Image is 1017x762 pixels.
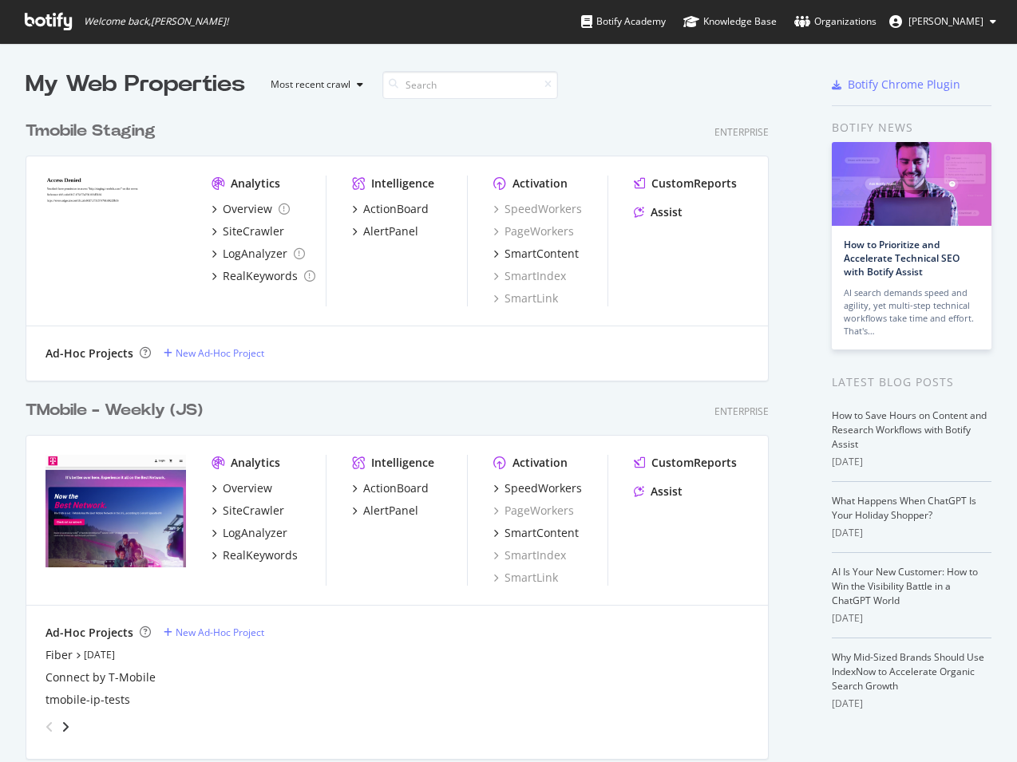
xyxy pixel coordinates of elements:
div: Overview [223,480,272,496]
div: AlertPanel [363,503,418,519]
div: CustomReports [651,176,737,191]
a: SmartContent [493,246,579,262]
div: Enterprise [714,125,769,139]
div: SiteCrawler [223,223,284,239]
div: Activation [512,176,568,191]
a: Botify Chrome Plugin [832,77,960,93]
a: SmartLink [493,290,558,306]
a: ActionBoard [352,201,429,217]
div: AI search demands speed and agility, yet multi-step technical workflows take time and effort. Tha... [844,286,979,338]
div: New Ad-Hoc Project [176,346,264,360]
a: SpeedWorkers [493,480,582,496]
div: LogAnalyzer [223,246,287,262]
span: Welcome back, [PERSON_NAME] ! [84,15,228,28]
a: LogAnalyzer [212,246,305,262]
div: Ad-Hoc Projects [46,625,133,641]
div: Organizations [794,14,877,30]
a: SmartIndex [493,268,566,284]
a: PageWorkers [493,503,574,519]
div: angle-right [60,719,71,735]
button: Most recent crawl [258,72,370,97]
div: Most recent crawl [271,80,350,89]
a: SpeedWorkers [493,201,582,217]
a: AlertPanel [352,503,418,519]
div: ActionBoard [363,480,429,496]
a: TMobile - Weekly (JS) [26,399,209,422]
div: Knowledge Base [683,14,777,30]
a: LogAnalyzer [212,525,287,541]
div: Activation [512,455,568,471]
div: TMobile - Weekly (JS) [26,399,203,422]
img: tmobilestaging.com [46,176,186,288]
a: What Happens When ChatGPT Is Your Holiday Shopper? [832,494,976,522]
div: Assist [651,484,683,499]
div: RealKeywords [223,547,298,563]
div: Latest Blog Posts [832,373,991,391]
a: RealKeywords [212,268,315,284]
a: Connect by T-Mobile [46,669,156,685]
div: Enterprise [714,405,769,418]
div: [DATE] [832,611,991,626]
div: [DATE] [832,455,991,469]
a: New Ad-Hoc Project [164,346,264,360]
a: ActionBoard [352,480,429,496]
div: [DATE] [832,526,991,540]
a: SmartLink [493,570,558,586]
div: ActionBoard [363,201,429,217]
a: New Ad-Hoc Project [164,626,264,639]
img: How to Prioritize and Accelerate Technical SEO with Botify Assist [832,142,991,226]
div: PageWorkers [493,223,574,239]
a: Tmobile Staging [26,120,162,143]
button: [PERSON_NAME] [877,9,1009,34]
a: How to Save Hours on Content and Research Workflows with Botify Assist [832,409,987,451]
a: Overview [212,480,272,496]
a: Overview [212,201,290,217]
a: tmobile-ip-tests [46,692,130,708]
a: [DATE] [84,648,115,661]
a: RealKeywords [212,547,298,563]
div: SmartContent [505,525,579,541]
div: Analytics [231,176,280,191]
div: Botify Academy [581,14,666,30]
div: angle-left [39,714,60,740]
a: AI Is Your New Customer: How to Win the Visibility Battle in a ChatGPT World [832,565,978,607]
a: SmartContent [493,525,579,541]
div: Overview [223,201,272,217]
img: t-mobile.com [46,455,186,567]
div: AlertPanel [363,223,418,239]
div: Botify news [832,119,991,136]
div: My Web Properties [26,69,245,101]
div: RealKeywords [223,268,298,284]
div: Analytics [231,455,280,471]
a: Assist [634,484,683,499]
a: SiteCrawler [212,503,284,519]
a: AlertPanel [352,223,418,239]
div: LogAnalyzer [223,525,287,541]
div: SmartContent [505,246,579,262]
div: SiteCrawler [223,503,284,519]
div: Intelligence [371,176,434,191]
div: Ad-Hoc Projects [46,345,133,361]
div: Assist [651,204,683,220]
div: Intelligence [371,455,434,471]
a: How to Prioritize and Accelerate Technical SEO with Botify Assist [844,238,960,278]
a: Assist [634,204,683,220]
a: Why Mid-Sized Brands Should Use IndexNow to Accelerate Organic Search Growth [832,650,984,693]
a: SmartIndex [493,547,566,563]
div: SpeedWorkers [505,480,582,496]
input: Search [382,71,558,99]
div: CustomReports [651,455,737,471]
a: Fiber [46,647,73,663]
a: CustomReports [634,176,737,191]
div: Tmobile Staging [26,120,156,143]
div: New Ad-Hoc Project [176,626,264,639]
a: CustomReports [634,455,737,471]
